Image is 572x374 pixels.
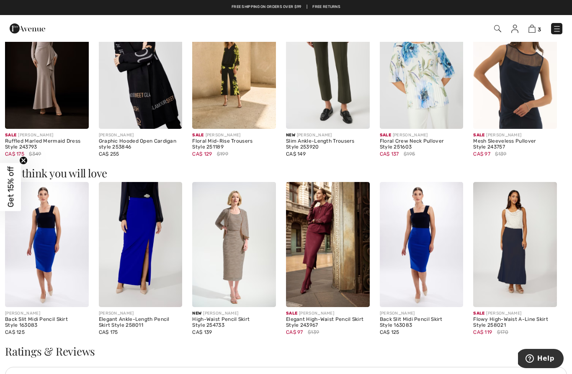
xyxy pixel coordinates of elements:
[286,329,303,335] span: CA$ 97
[380,151,399,157] span: CA$ 137
[192,133,204,138] span: Sale
[5,133,16,138] span: Sale
[192,310,276,317] div: [PERSON_NAME]
[511,25,518,33] img: My Info
[99,138,183,150] div: Graphic Hooded Open Cardigan style 253846
[495,150,506,158] span: $139
[404,150,415,158] span: $195
[217,150,228,158] span: $199
[99,132,183,138] div: [PERSON_NAME]
[5,310,89,317] div: [PERSON_NAME]
[192,138,276,150] div: Floral Mid-Rise Trousers Style 251189
[192,311,201,316] span: New
[473,151,490,157] span: CA$ 97
[192,329,212,335] span: CA$ 139
[286,4,370,129] img: Slim Ankle-Length Trousers Style 253920
[380,4,464,129] img: Floral Crew Neck Pullover Style 251603
[312,4,340,10] a: Free Returns
[192,317,276,328] div: High-Waist Pencil Skirt Style 254733
[286,151,306,157] span: CA$ 149
[473,133,484,138] span: Sale
[473,132,557,138] div: [PERSON_NAME]
[286,317,370,328] div: Elegant High-Waist Pencil Skirt Style 243967
[5,317,89,328] div: Back Slit Midi Pencil Skirt Style 163083
[286,132,370,138] div: [PERSON_NAME]
[5,132,89,138] div: [PERSON_NAME]
[99,4,183,129] img: Graphic Hooded Open Cardigan style 253846
[99,151,119,157] span: CA$ 255
[308,328,319,336] span: $139
[286,138,370,150] div: Slim Ankle-Length Trousers Style 253920
[473,182,557,307] img: Flowy High-Waist A-Line Skirt Style 258021
[473,138,557,150] div: Mesh Sleeveless Pullover Style 243757
[553,25,561,33] img: Menu
[5,4,89,129] img: Ruffled Marled Mermaid Dress Style 243793
[192,151,212,157] span: CA$ 129
[380,138,464,150] div: Floral Crew Neck Pullover Style 251603
[528,25,536,33] img: Shopping Bag
[494,25,501,32] img: Search
[192,4,276,129] img: Floral Mid-Rise Trousers Style 251189
[5,182,89,307] img: Back Slit Midi Pencil Skirt Style 163083
[99,310,183,317] div: [PERSON_NAME]
[528,23,541,33] a: 3
[99,329,118,335] span: CA$ 175
[380,133,391,138] span: Sale
[286,310,370,317] div: [PERSON_NAME]
[286,133,295,138] span: New
[380,132,464,138] div: [PERSON_NAME]
[5,346,567,357] h3: Ratings & Reviews
[10,24,45,32] a: 1ère Avenue
[380,182,464,307] img: Back Slit Midi Pencil Skirt Style 163083
[473,311,484,316] span: Sale
[307,4,307,10] span: |
[5,138,89,150] div: Ruffled Marled Mermaid Dress Style 243793
[380,310,464,317] div: [PERSON_NAME]
[286,182,370,307] img: Elegant High-Waist Pencil Skirt Style 243967
[473,329,492,335] span: CA$ 119
[192,182,276,307] img: High-Waist Pencil Skirt Style 254733
[380,329,399,335] span: CA$ 125
[10,20,45,37] img: 1ère Avenue
[473,4,557,129] img: Mesh Sleeveless Pullover Style 243757
[497,328,508,336] span: $170
[99,317,183,328] div: Elegant Ankle-Length Pencil Skirt Style 258011
[380,317,464,328] div: Back Slit Midi Pencil Skirt Style 163083
[99,182,183,307] img: Elegant Ankle-Length Pencil Skirt Style 258011
[5,329,25,335] span: CA$ 125
[5,168,567,179] h3: We think you will love
[5,151,24,157] span: CA$ 175
[29,150,41,158] span: $349
[192,132,276,138] div: [PERSON_NAME]
[518,349,564,370] iframe: Opens a widget where you can find more information
[286,311,297,316] span: Sale
[6,167,15,207] span: Get 15% off
[19,156,28,165] button: Close teaser
[232,4,301,10] a: Free shipping on orders over $99
[473,310,557,317] div: [PERSON_NAME]
[473,317,557,328] div: Flowy High-Waist A-Line Skirt Style 258021
[538,26,541,33] span: 3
